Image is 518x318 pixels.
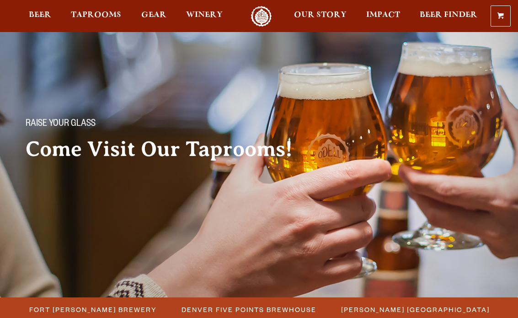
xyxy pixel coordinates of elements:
span: Denver Five Points Brewhouse [182,303,316,316]
span: Taprooms [71,11,121,19]
span: Beer Finder [420,11,477,19]
span: Winery [186,11,223,19]
a: Our Story [288,6,352,27]
span: Raise your glass [26,119,96,130]
a: Fort [PERSON_NAME] Brewery [24,303,161,316]
span: Beer [29,11,51,19]
a: Gear [135,6,172,27]
span: Our Story [294,11,347,19]
a: [PERSON_NAME] [GEOGRAPHIC_DATA] [336,303,494,316]
a: Odell Home [244,6,278,27]
a: Beer [23,6,57,27]
a: Beer Finder [414,6,483,27]
a: Impact [360,6,406,27]
span: Impact [366,11,400,19]
span: Gear [141,11,166,19]
span: [PERSON_NAME] [GEOGRAPHIC_DATA] [341,303,490,316]
h2: Come Visit Our Taprooms! [26,138,311,161]
a: Winery [180,6,229,27]
span: Fort [PERSON_NAME] Brewery [29,303,157,316]
a: Denver Five Points Brewhouse [176,303,321,316]
a: Taprooms [65,6,127,27]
